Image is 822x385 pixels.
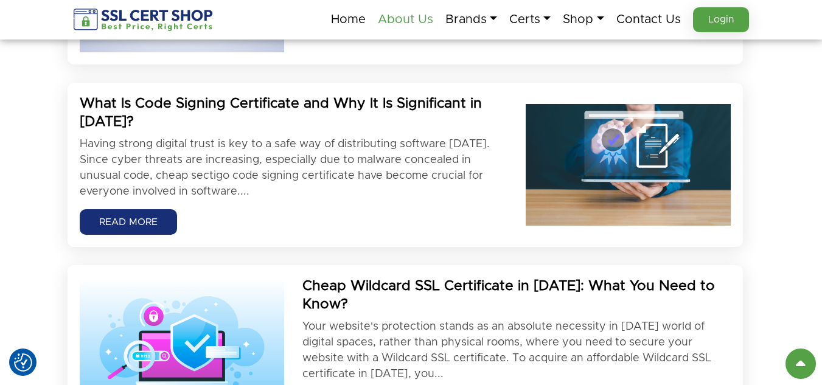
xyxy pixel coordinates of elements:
[302,319,730,382] p: Your website's protection stands as an absolute necessity in [DATE] world of digital spaces, rath...
[563,7,604,32] a: Shop
[14,353,32,372] button: Consent Preferences
[80,136,507,199] p: Having strong digital trust is key to a safe way of distributing software [DATE]. Since cyber thr...
[74,9,214,31] img: sslcertshop-logo
[509,7,551,32] a: Certs
[14,353,32,372] img: Revisit consent button
[378,7,433,32] a: About Us
[616,7,681,32] a: Contact Us
[80,95,507,131] h2: What Is Code Signing Certificate and Why It Is Significant in [DATE]?
[331,7,366,32] a: Home
[80,209,177,235] a: READ MORE
[445,7,497,32] a: Brands
[302,277,730,314] h2: Cheap Wildcard SSL Certificate in [DATE]: What You Need to Know?
[693,7,749,32] a: Login
[526,104,731,226] img: what-is-code-signing-certificate-and-why-it-is-significant-in-2025-scaled.jpg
